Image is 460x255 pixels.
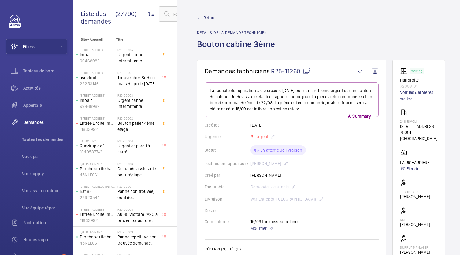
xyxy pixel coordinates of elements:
p: 10405877-3 [80,149,115,155]
p: Entrée Droite (monte-charge) [80,120,115,126]
p: Titre [116,37,157,42]
p: 6/8 Haussmann [80,162,115,166]
p: [STREET_ADDRESS] [80,48,115,52]
span: Demandes techniciens [205,67,270,75]
span: Urgent panne intermittente [117,97,158,109]
p: La requête de réparation a été créée le [DATE] pour un problème urgent sur un bouton de cabine. U... [210,87,373,112]
span: Filtres [23,43,35,50]
h2: R20-00006 [117,162,158,166]
span: Trouvé chez Sodica mais dispo le [DATE] [URL][DOMAIN_NAME] [117,75,158,87]
span: Urgent appareil à l’arrêt [117,143,158,155]
span: Liste des demandes [81,10,115,25]
span: Bouton palier 4ème etage [117,120,158,132]
h2: R20-00002 [117,116,158,120]
h2: R20-00003 [117,94,158,97]
p: 22253146 [80,81,115,87]
p: 22923544 [80,194,115,201]
p: Proche sortie hall Pelletier [80,234,115,240]
p: Entrée Droite (monte-charge) [80,211,115,217]
p: 45NLE061 [80,172,115,178]
p: Supply manager [400,246,437,249]
a: Voir les dernières visites [400,89,437,102]
p: 99468982 [80,58,115,64]
span: Appareils [23,102,67,108]
p: 45NLE061 [80,240,115,246]
p: Site - Appareil [73,37,114,42]
span: Urgent panne intermittente [117,52,158,64]
span: Facturation [23,220,67,226]
span: R25-11260 [271,67,310,75]
span: Vue ops [22,153,67,160]
span: Panne non trouvée, outil de déverouillouge impératif pour le diagnostic [117,188,158,201]
p: [STREET_ADDRESS] [400,123,437,129]
p: 248 Rivoli [400,120,437,123]
h2: R20-00007 [117,185,158,188]
h2: R20-00009 [117,230,158,234]
p: asc droit [80,75,115,81]
span: Retour [203,15,216,21]
h2: R20-00008 [117,208,158,211]
h2: R20-00004 [117,139,158,143]
p: La Factory [80,139,115,143]
h2: Détails de la demande technicien [197,31,279,35]
p: [STREET_ADDRESS] [80,71,115,75]
p: 11833992 [80,126,115,132]
p: [STREET_ADDRESS] [80,208,115,211]
h2: R20-00005 [117,48,158,52]
p: [PERSON_NAME] [400,221,430,227]
p: Proche sortie hall Pelletier [80,166,115,172]
span: Toutes les demandes [22,136,67,142]
h2: Réserve(s) liée(s) [205,247,379,251]
span: Modifier [250,225,267,231]
p: Bat 88 [80,188,115,194]
span: Demandes [23,119,67,125]
p: [PERSON_NAME] [400,194,430,200]
p: AI Summary [346,113,373,119]
span: Vue ass. technique [22,188,67,194]
button: Filtres [6,39,67,54]
a: Étendu [400,166,429,172]
p: 75001 [GEOGRAPHIC_DATA] [400,129,437,142]
p: Impair [80,97,115,103]
p: Working [411,70,422,72]
p: [STREET_ADDRESS] [80,116,115,120]
h2: R20-00001 [117,71,158,75]
span: Au 65 Victoire l'ASC à pris en parachute, toutes les sécu coupé, il est au 3 ème, asc sans machin... [117,211,158,224]
p: [STREET_ADDRESS][PERSON_NAME] [80,185,115,188]
span: Activités [23,85,67,91]
h1: Bouton cabine 3ème [197,39,279,60]
p: 6/8 Haussmann [80,230,115,234]
img: elevator.svg [400,67,410,75]
p: CSM [400,218,430,221]
p: LA RICHARDIERE [400,160,429,166]
input: Recherche par numéro de demande ou devis [159,6,257,22]
span: Demande assistante pour réglage d'opérateurs porte cabine double accès [117,166,158,178]
p: [STREET_ADDRESS] [80,94,115,97]
p: Quadruplex 1 [80,143,115,149]
p: 11833992 [80,217,115,224]
p: Technicien [400,190,430,194]
p: Impair [80,52,115,58]
span: Vue supply [22,171,67,177]
p: Hall droite [400,77,437,83]
span: Tableau de bord [23,68,67,74]
span: Panne répétitive non trouvée demande assistance expert technique [117,234,158,246]
span: Heures supp. [23,237,67,243]
span: Vue équipe répar. [22,205,67,211]
p: 72008-01 [400,83,437,89]
p: 99468982 [80,103,115,109]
